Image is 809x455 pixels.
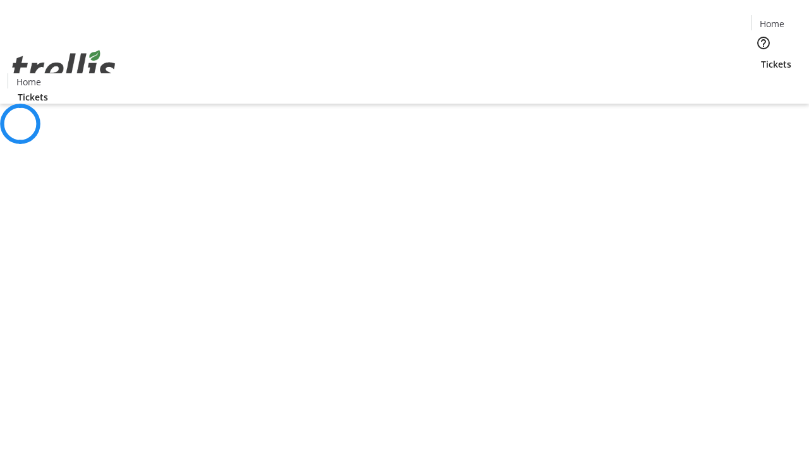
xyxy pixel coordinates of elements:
span: Tickets [18,90,48,104]
a: Home [751,17,792,30]
span: Tickets [761,58,791,71]
a: Home [8,75,49,88]
a: Tickets [751,58,801,71]
button: Cart [751,71,776,96]
img: Orient E2E Organization qZZYhsQYOi's Logo [8,36,120,99]
button: Help [751,30,776,56]
span: Home [16,75,41,88]
a: Tickets [8,90,58,104]
span: Home [760,17,784,30]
